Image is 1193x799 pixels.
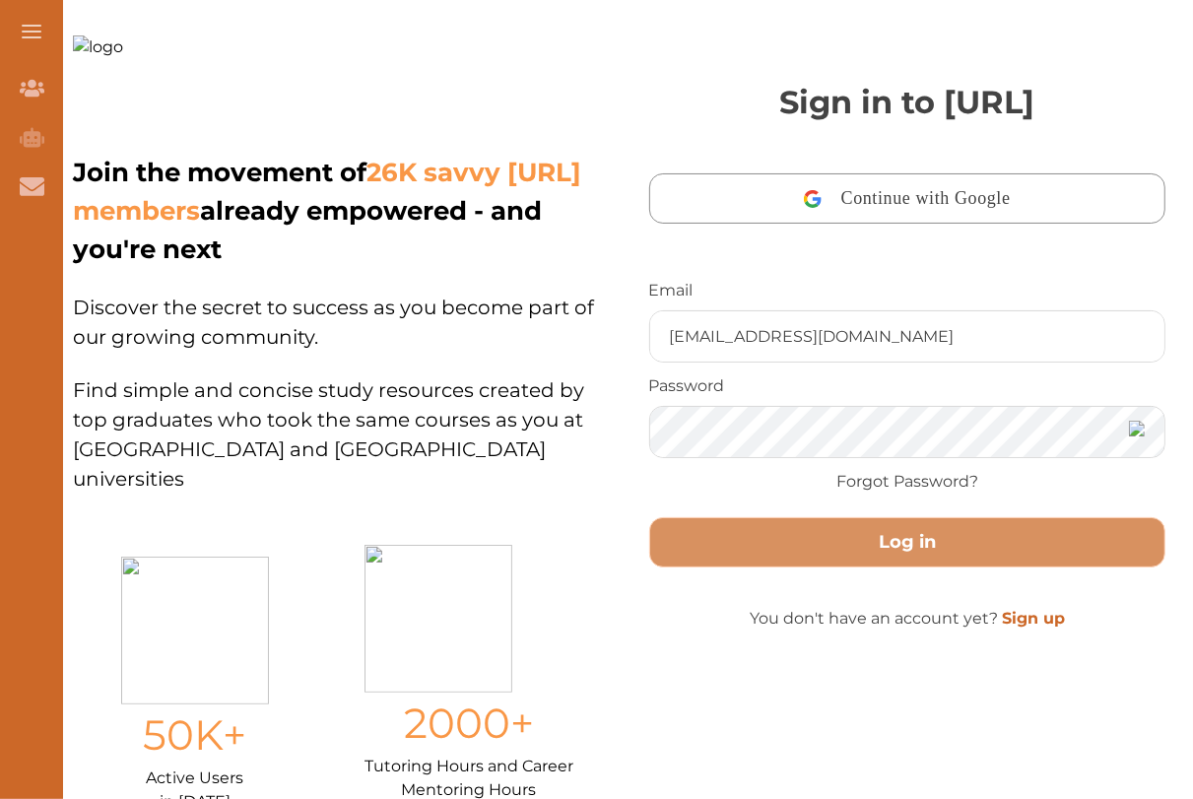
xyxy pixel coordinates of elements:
p: Discover the secret to success as you become part of our growing community. [73,269,622,352]
button: Continue with Google [649,173,1166,224]
p: Join the movement of already empowered - and you're next [73,154,618,269]
input: Enter your username or email [650,311,1165,362]
button: Log in [649,517,1166,567]
img: logo [73,35,215,146]
p: Sign in to [URL] [649,79,1166,126]
p: 50K+ [121,704,269,766]
p: Find simple and concise study resources created by top graduates who took the same courses as you... [73,352,622,494]
p: Email [649,279,1166,302]
a: Forgot Password? [836,470,978,494]
img: eye.3286bcf0.webp [1129,421,1145,436]
p: 2000+ [365,693,573,755]
span: Continue with Google [841,175,1021,222]
p: You don't have an account yet? [649,607,1166,631]
img: Group%201403.ccdcecb8.png [365,545,512,693]
img: Illustration.25158f3c.png [121,557,269,704]
p: Password [649,374,1166,398]
a: Sign up [1002,609,1065,628]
